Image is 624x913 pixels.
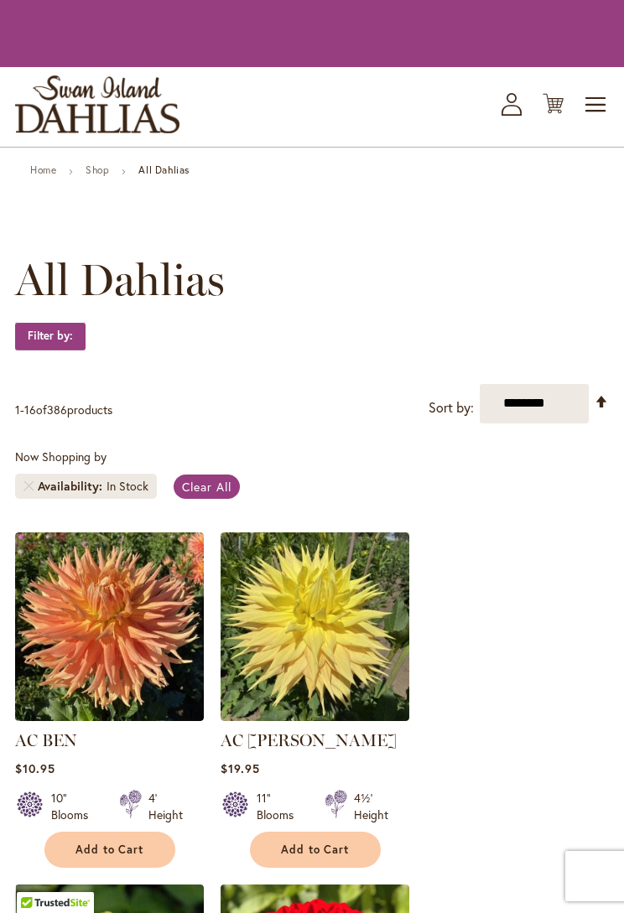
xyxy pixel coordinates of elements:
[281,843,350,857] span: Add to Cart
[221,708,409,724] a: AC Jeri
[23,481,34,491] a: Remove Availability In Stock
[24,402,36,418] span: 16
[47,402,67,418] span: 386
[15,532,204,721] img: AC BEN
[15,255,225,305] span: All Dahlias
[221,532,409,721] img: AC Jeri
[15,708,204,724] a: AC BEN
[15,449,107,464] span: Now Shopping by
[182,479,231,495] span: Clear All
[15,75,179,133] a: store logo
[15,760,55,776] span: $10.95
[221,730,397,750] a: AC [PERSON_NAME]
[15,730,77,750] a: AC BEN
[15,397,112,423] p: - of products
[51,790,99,823] div: 10" Blooms
[44,832,175,868] button: Add to Cart
[86,163,109,176] a: Shop
[15,402,20,418] span: 1
[148,790,183,823] div: 4' Height
[107,478,148,495] div: In Stock
[354,790,388,823] div: 4½' Height
[257,790,304,823] div: 11" Blooms
[15,322,86,350] strong: Filter by:
[30,163,56,176] a: Home
[75,843,144,857] span: Add to Cart
[221,760,260,776] span: $19.95
[250,832,381,868] button: Add to Cart
[429,392,474,423] label: Sort by:
[38,478,107,495] span: Availability
[174,475,240,499] a: Clear All
[138,163,190,176] strong: All Dahlias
